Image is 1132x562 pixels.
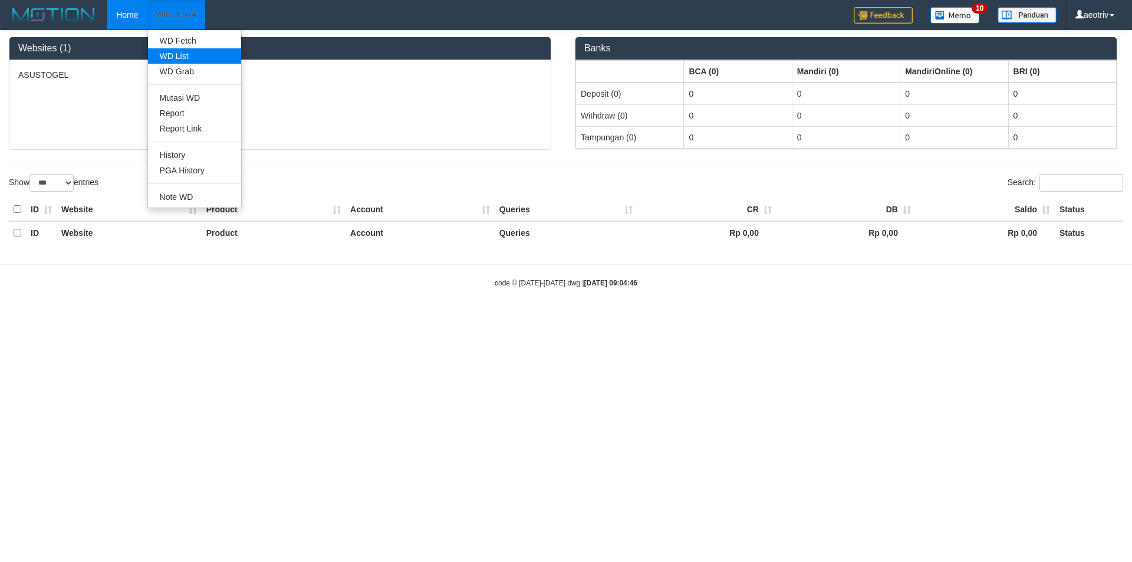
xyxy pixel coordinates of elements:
[1008,104,1116,126] td: 0
[148,33,241,48] a: WD Fetch
[148,163,241,178] a: PGA History
[584,279,637,287] strong: [DATE] 09:04:46
[637,221,776,244] th: Rp 0,00
[1008,174,1123,192] label: Search:
[900,104,1008,126] td: 0
[9,6,98,24] img: MOTION_logo.png
[495,279,637,287] small: code © [DATE]-[DATE] dwg |
[18,69,542,81] p: ASUSTOGEL
[916,221,1055,244] th: Rp 0,00
[854,7,913,24] img: Feedback.jpg
[345,221,495,244] th: Account
[1008,126,1116,148] td: 0
[684,104,792,126] td: 0
[792,126,900,148] td: 0
[576,104,684,126] td: Withdraw (0)
[900,83,1008,105] td: 0
[345,198,495,221] th: Account
[26,198,57,221] th: ID
[930,7,980,24] img: Button%20Memo.svg
[57,221,202,244] th: Website
[1055,198,1123,221] th: Status
[972,3,988,14] span: 10
[584,43,1108,54] h3: Banks
[684,60,792,83] th: Group: activate to sort column ascending
[1008,60,1116,83] th: Group: activate to sort column ascending
[202,198,345,221] th: Product
[637,198,776,221] th: CR
[1008,83,1116,105] td: 0
[776,221,916,244] th: Rp 0,00
[495,221,637,244] th: Queries
[576,60,684,83] th: Group: activate to sort column ascending
[1039,174,1123,192] input: Search:
[576,126,684,148] td: Tampungan (0)
[202,221,345,244] th: Product
[148,64,241,79] a: WD Grab
[916,198,1055,221] th: Saldo
[1055,221,1123,244] th: Status
[148,48,241,64] a: WD List
[776,198,916,221] th: DB
[792,60,900,83] th: Group: activate to sort column ascending
[148,90,241,106] a: Mutasi WD
[9,174,98,192] label: Show entries
[18,43,542,54] h3: Websites (1)
[576,83,684,105] td: Deposit (0)
[684,126,792,148] td: 0
[684,83,792,105] td: 0
[900,60,1008,83] th: Group: activate to sort column ascending
[792,83,900,105] td: 0
[148,147,241,163] a: History
[148,189,241,205] a: Note WD
[998,7,1057,23] img: panduan.png
[900,126,1008,148] td: 0
[29,174,74,192] select: Showentries
[26,221,57,244] th: ID
[792,104,900,126] td: 0
[148,106,241,121] a: Report
[495,198,637,221] th: Queries
[57,198,202,221] th: Website
[148,121,241,136] a: Report Link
